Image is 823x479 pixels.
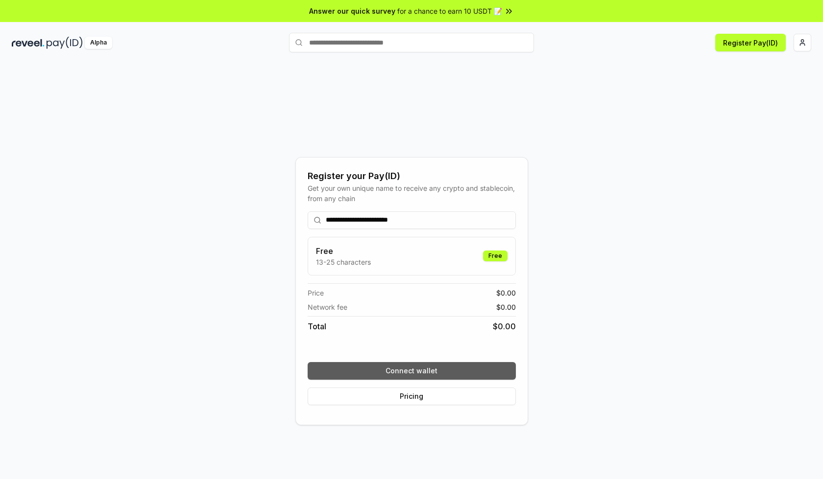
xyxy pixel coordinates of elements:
button: Register Pay(ID) [715,34,786,51]
span: Answer our quick survey [309,6,395,16]
img: reveel_dark [12,37,45,49]
button: Connect wallet [308,362,516,380]
span: Network fee [308,302,347,312]
p: 13-25 characters [316,257,371,267]
span: $ 0.00 [493,320,516,332]
div: Free [483,251,508,261]
span: $ 0.00 [496,302,516,312]
div: Register your Pay(ID) [308,169,516,183]
img: pay_id [47,37,83,49]
button: Pricing [308,388,516,405]
span: Price [308,288,324,298]
div: Alpha [85,37,112,49]
span: for a chance to earn 10 USDT 📝 [397,6,502,16]
span: Total [308,320,326,332]
span: $ 0.00 [496,288,516,298]
div: Get your own unique name to receive any crypto and stablecoin, from any chain [308,183,516,204]
h3: Free [316,245,371,257]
